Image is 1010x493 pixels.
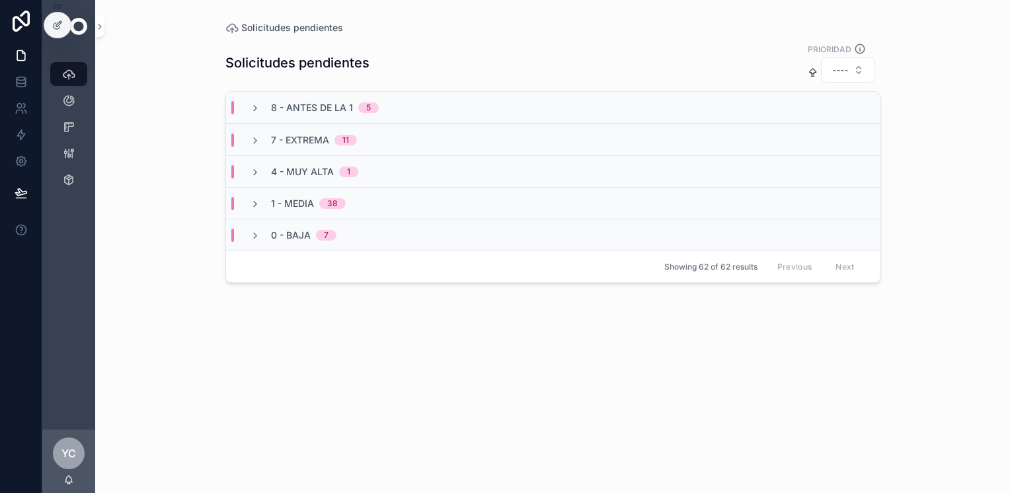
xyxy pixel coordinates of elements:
[225,21,343,34] a: Solicitudes pendientes
[42,53,95,209] div: scrollable content
[342,135,349,145] div: 11
[271,165,334,178] span: 4 - Muy Alta
[241,21,343,34] span: Solicitudes pendientes
[225,54,369,72] h1: Solicitudes pendientes
[271,197,314,210] span: 1 - Media
[324,230,329,241] div: 7
[327,198,338,209] div: 38
[271,133,329,147] span: 7 - Extrema
[271,101,353,114] span: 8 - Antes de la 1
[366,102,371,113] div: 5
[347,167,350,177] div: 1
[61,445,76,461] span: YC
[808,43,851,55] label: PRIORIDAD
[664,262,757,272] span: Showing 62 of 62 results
[271,229,311,242] span: 0 - Baja
[832,63,848,77] span: ----
[821,57,875,83] button: Select Button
